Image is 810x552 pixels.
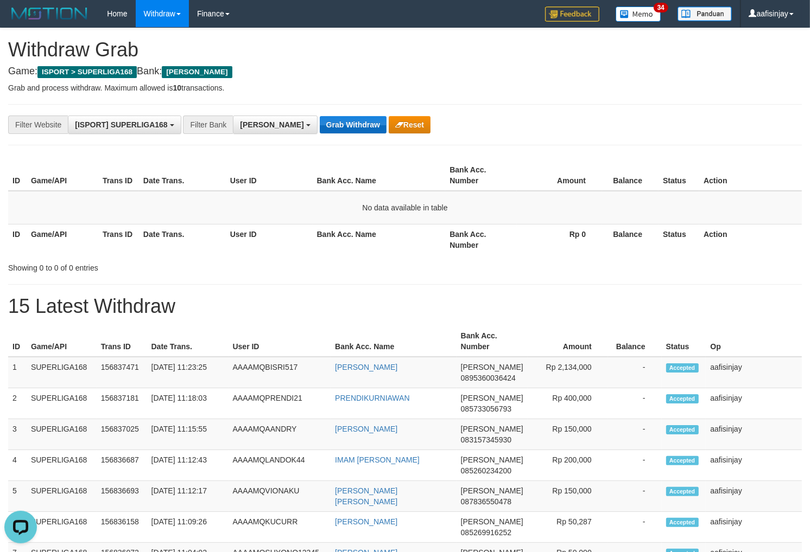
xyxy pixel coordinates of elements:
[461,517,523,526] span: [PERSON_NAME]
[229,450,331,481] td: AAAAMQLANDOK44
[27,388,97,419] td: SUPERLIGA168
[331,326,457,357] th: Bank Acc. Name
[97,357,147,388] td: 156837471
[706,450,802,481] td: aafisinjay
[147,388,229,419] td: [DATE] 11:18:03
[699,160,802,191] th: Action
[229,419,331,450] td: AAAAMQAANDRY
[602,224,659,255] th: Balance
[706,481,802,512] td: aafisinjay
[226,224,313,255] th: User ID
[389,116,431,133] button: Reset
[139,160,226,191] th: Date Trans.
[75,120,167,129] span: [ISPORT] SUPERLIGA168
[8,224,27,255] th: ID
[608,512,662,543] td: -
[147,481,229,512] td: [DATE] 11:12:17
[335,517,397,526] a: [PERSON_NAME]
[666,518,699,527] span: Accepted
[706,357,802,388] td: aafisinjay
[608,357,662,388] td: -
[528,450,608,481] td: Rp 200,000
[8,419,27,450] td: 3
[461,486,523,495] span: [PERSON_NAME]
[27,357,97,388] td: SUPERLIGA168
[461,528,511,537] span: Copy 085269916252 to clipboard
[4,4,37,37] button: Open LiveChat chat widget
[8,481,27,512] td: 5
[226,160,313,191] th: User ID
[666,425,699,434] span: Accepted
[147,326,229,357] th: Date Trans.
[27,450,97,481] td: SUPERLIGA168
[98,160,139,191] th: Trans ID
[97,326,147,357] th: Trans ID
[8,160,27,191] th: ID
[8,296,802,317] h1: 15 Latest Withdraw
[147,450,229,481] td: [DATE] 11:12:43
[706,326,802,357] th: Op
[229,326,331,357] th: User ID
[445,160,517,191] th: Bank Acc. Number
[27,160,98,191] th: Game/API
[97,481,147,512] td: 156836693
[37,66,137,78] span: ISPORT > SUPERLIGA168
[528,357,608,388] td: Rp 2,134,000
[335,486,397,506] a: [PERSON_NAME] [PERSON_NAME]
[27,224,98,255] th: Game/API
[8,258,330,273] div: Showing 0 to 0 of 0 entries
[528,512,608,543] td: Rp 50,287
[313,224,446,255] th: Bank Acc. Name
[461,363,523,371] span: [PERSON_NAME]
[8,326,27,357] th: ID
[461,466,511,475] span: Copy 085260234200 to clipboard
[27,419,97,450] td: SUPERLIGA168
[240,120,303,129] span: [PERSON_NAME]
[27,326,97,357] th: Game/API
[608,450,662,481] td: -
[517,160,602,191] th: Amount
[666,456,699,465] span: Accepted
[666,394,699,403] span: Accepted
[608,326,662,357] th: Balance
[313,160,446,191] th: Bank Acc. Name
[27,512,97,543] td: SUPERLIGA168
[173,84,181,92] strong: 10
[229,512,331,543] td: AAAAMQKUCURR
[27,481,97,512] td: SUPERLIGA168
[97,419,147,450] td: 156837025
[162,66,232,78] span: [PERSON_NAME]
[616,7,661,22] img: Button%20Memo.svg
[183,115,233,134] div: Filter Bank
[233,115,317,134] button: [PERSON_NAME]
[608,388,662,419] td: -
[335,425,397,433] a: [PERSON_NAME]
[8,5,91,22] img: MOTION_logo.png
[461,405,511,413] span: Copy 085733056793 to clipboard
[147,357,229,388] td: [DATE] 11:23:25
[320,116,387,133] button: Grab Withdraw
[659,160,699,191] th: Status
[654,3,668,12] span: 34
[8,191,802,224] td: No data available in table
[706,512,802,543] td: aafisinjay
[666,363,699,373] span: Accepted
[8,39,802,61] h1: Withdraw Grab
[8,388,27,419] td: 2
[461,497,511,506] span: Copy 087836550478 to clipboard
[528,388,608,419] td: Rp 400,000
[8,115,68,134] div: Filter Website
[461,374,516,382] span: Copy 0895360036424 to clipboard
[229,357,331,388] td: AAAAMQBISRI517
[699,224,802,255] th: Action
[602,160,659,191] th: Balance
[8,82,802,93] p: Grab and process withdraw. Maximum allowed is transactions.
[608,419,662,450] td: -
[8,357,27,388] td: 1
[461,455,523,464] span: [PERSON_NAME]
[335,394,409,402] a: PRENDIKURNIAWAN
[666,487,699,496] span: Accepted
[8,66,802,77] h4: Game: Bank:
[98,224,139,255] th: Trans ID
[97,450,147,481] td: 156836687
